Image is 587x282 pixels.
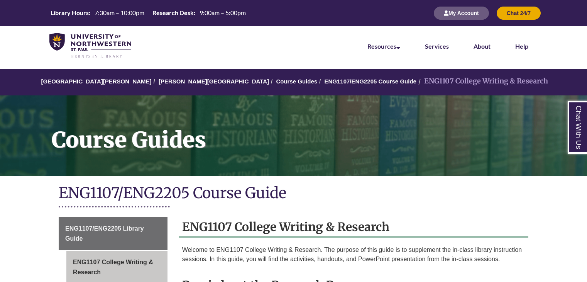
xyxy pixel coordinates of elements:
a: Resources [367,42,400,50]
button: Chat 24/7 [497,7,541,20]
a: ENG1107/ENG2205 Library Guide [59,217,167,250]
span: 7:30am – 10:00pm [95,9,144,16]
a: Course Guides [276,78,317,85]
a: Services [425,42,449,50]
img: UNWSP Library Logo [49,33,131,59]
th: Research Desk: [149,8,196,17]
button: My Account [434,7,489,20]
a: Chat 24/7 [497,10,541,16]
p: Welcome to ENG1107 College Writing & Research. The purpose of this guide is to supplement the in-... [182,245,525,264]
a: [GEOGRAPHIC_DATA][PERSON_NAME] [41,78,151,85]
a: ENG1107/ENG2205 Course Guide [324,78,416,85]
a: [PERSON_NAME][GEOGRAPHIC_DATA] [159,78,269,85]
span: ENG1107/ENG2205 Library Guide [65,225,144,242]
a: My Account [434,10,489,16]
a: Help [515,42,528,50]
th: Library Hours: [47,8,91,17]
h1: ENG1107/ENG2205 Course Guide [59,183,528,204]
table: Hours Today [47,8,249,17]
h1: Course Guides [43,95,587,166]
span: 9:00am – 5:00pm [200,9,246,16]
a: About [474,42,491,50]
li: ENG1107 College Writing & Research [416,76,548,87]
a: Hours Today [47,8,249,18]
h2: ENG1107 College Writing & Research [179,217,528,238]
